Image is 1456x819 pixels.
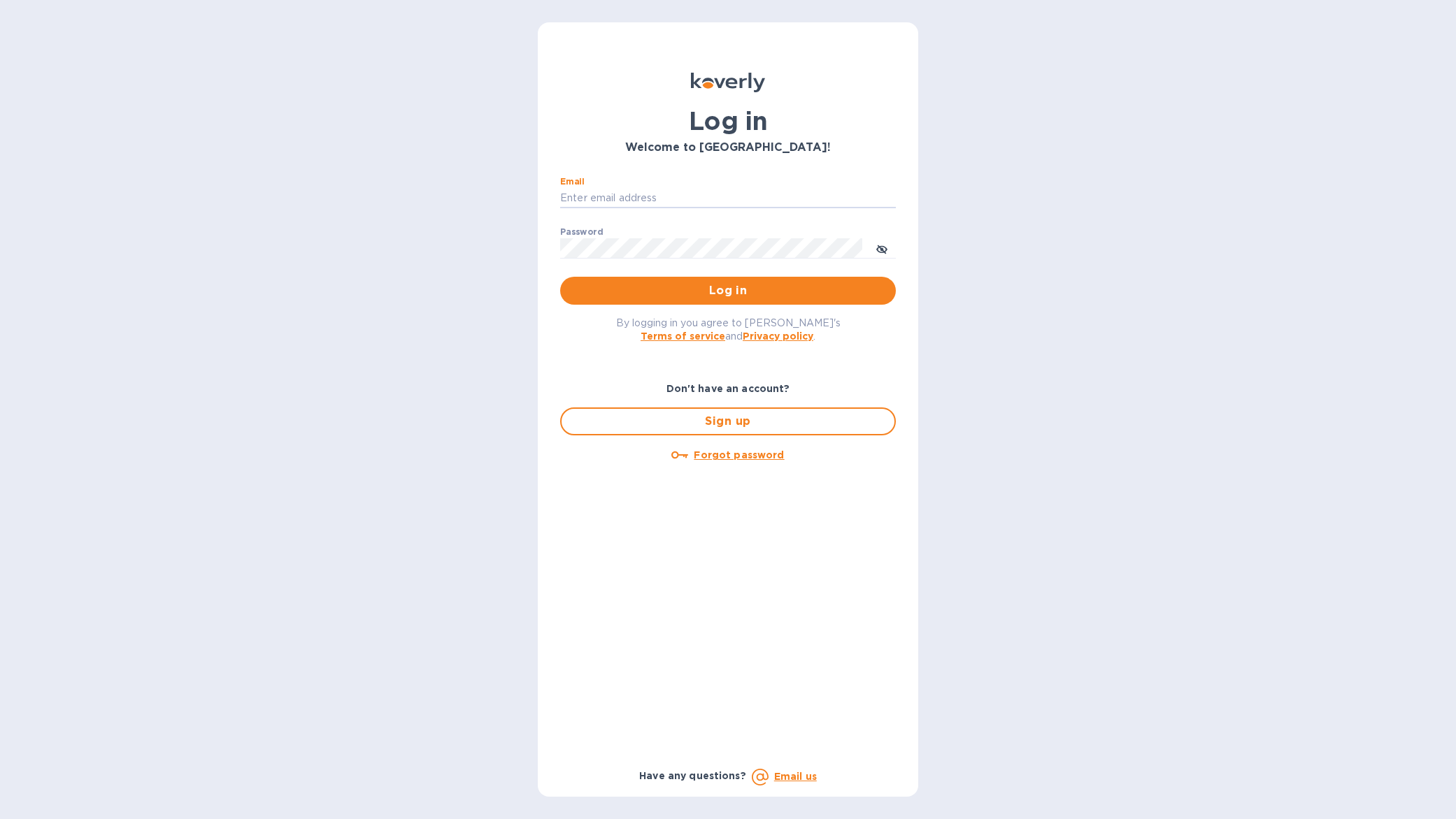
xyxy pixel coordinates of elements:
h3: Welcome to [GEOGRAPHIC_DATA]! [560,141,896,154]
label: Email [560,177,585,186]
img: Koverly [691,73,765,92]
a: Terms of service [641,331,725,342]
button: Sign up [560,407,896,435]
span: Sign up [573,413,883,430]
label: Password [560,228,603,236]
b: Have any questions? [639,770,746,781]
button: toggle password visibility [868,234,896,262]
b: Don't have an account? [666,383,790,394]
a: Email us [774,771,817,782]
input: Enter email address [560,188,896,209]
span: By logging in you agree to [PERSON_NAME]'s and . [616,317,841,342]
u: Forgot password [694,449,784,461]
a: Privacy policy [743,331,813,342]
button: Log in [560,277,896,305]
span: Log in [571,282,885,299]
h1: Log in [560,106,896,136]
